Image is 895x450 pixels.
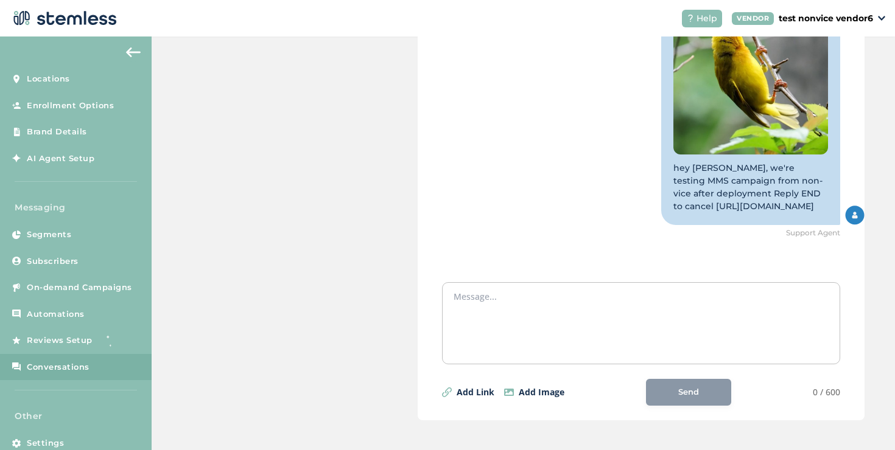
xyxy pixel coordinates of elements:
[10,6,117,30] img: logo-dark-0685b13c.svg
[27,153,94,165] span: AI Agent Setup
[27,308,85,320] span: Automations
[27,100,114,112] span: Enrollment Options
[834,392,895,450] iframe: Chat Widget
[442,387,452,397] img: icon-link-1edcda58.svg
[697,12,717,25] span: Help
[779,12,873,25] p: test nonvice vendor6
[27,255,79,268] span: Subscribers
[102,328,126,353] img: glitter-stars-b7820f95.gif
[27,73,70,85] span: Locations
[27,437,64,449] span: Settings
[27,229,71,241] span: Segments
[27,334,93,347] span: Reviews Setup
[504,389,514,396] img: icon-image-06eb6275.svg
[845,206,865,225] img: Agent Icon
[786,227,840,238] span: Support Agent
[813,386,840,398] span: 0 / 600
[27,361,89,373] span: Conversations
[27,126,87,138] span: Brand Details
[732,12,774,25] div: VENDOR
[519,386,564,398] label: Add Image
[878,16,885,21] img: icon_down-arrow-small-66adaf34.svg
[687,15,694,22] img: icon-help-white-03924b79.svg
[673,162,823,212] span: hey [PERSON_NAME], we're testing MMS campaign from non-vice after deployment Reply END to cancel ...
[27,282,132,294] span: On-demand Campaigns
[457,386,494,398] label: Add Link
[126,47,141,57] img: icon-arrow-back-accent-c549486e.svg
